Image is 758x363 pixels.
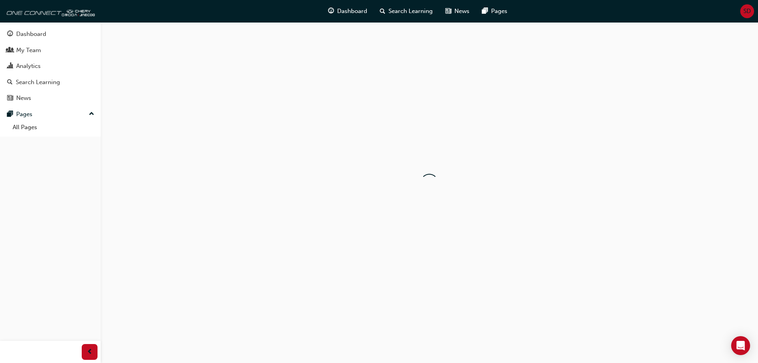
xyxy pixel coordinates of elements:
div: Dashboard [16,30,46,39]
a: news-iconNews [439,3,476,19]
span: people-icon [7,47,13,54]
div: My Team [16,46,41,55]
button: Pages [3,107,98,122]
span: up-icon [89,109,94,119]
a: Analytics [3,59,98,73]
a: Search Learning [3,75,98,90]
div: News [16,94,31,103]
span: Dashboard [337,7,367,16]
span: news-icon [7,95,13,102]
span: search-icon [380,6,385,16]
a: search-iconSearch Learning [373,3,439,19]
a: News [3,91,98,105]
span: pages-icon [482,6,488,16]
a: pages-iconPages [476,3,514,19]
span: pages-icon [7,111,13,118]
span: Search Learning [388,7,433,16]
span: guage-icon [328,6,334,16]
button: DashboardMy TeamAnalyticsSearch LearningNews [3,25,98,107]
div: Search Learning [16,78,60,87]
a: All Pages [9,121,98,134]
span: prev-icon [87,347,93,357]
div: Analytics [16,62,41,71]
span: guage-icon [7,31,13,38]
a: Dashboard [3,27,98,41]
span: Pages [491,7,507,16]
span: News [454,7,469,16]
span: search-icon [7,79,13,86]
a: guage-iconDashboard [322,3,373,19]
div: Open Intercom Messenger [731,336,750,355]
span: news-icon [445,6,451,16]
div: Pages [16,110,32,119]
span: chart-icon [7,63,13,70]
span: SD [743,7,751,16]
button: SD [740,4,754,18]
img: oneconnect [4,3,95,19]
a: My Team [3,43,98,58]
